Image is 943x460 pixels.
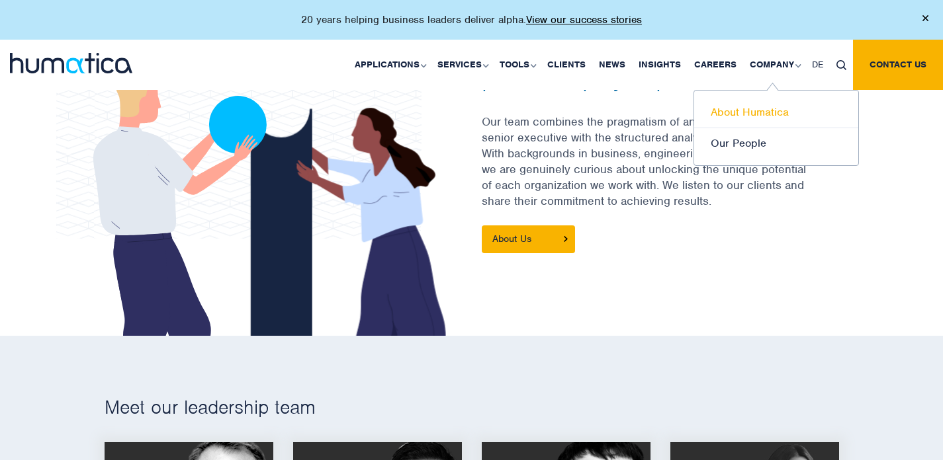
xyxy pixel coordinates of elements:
[632,40,688,90] a: Insights
[743,40,805,90] a: Company
[805,40,830,90] a: DE
[105,395,839,419] h2: Meet our leadership team
[431,40,493,90] a: Services
[301,13,642,26] p: 20 years helping business leaders deliver alpha.
[482,114,839,225] p: Our team combines the pragmatism of an entrepreneurial senior executive with the structured analy...
[688,40,743,90] a: Careers
[526,13,642,26] a: View our success stories
[853,40,943,90] a: Contact us
[348,40,431,90] a: Applications
[10,53,132,73] img: logo
[812,59,823,70] span: DE
[541,40,592,90] a: Clients
[592,40,632,90] a: News
[482,225,575,253] a: About Us
[493,40,541,90] a: Tools
[564,236,568,242] img: About Us
[836,60,846,70] img: search_icon
[694,128,858,159] a: Our People
[694,97,858,128] a: About Humatica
